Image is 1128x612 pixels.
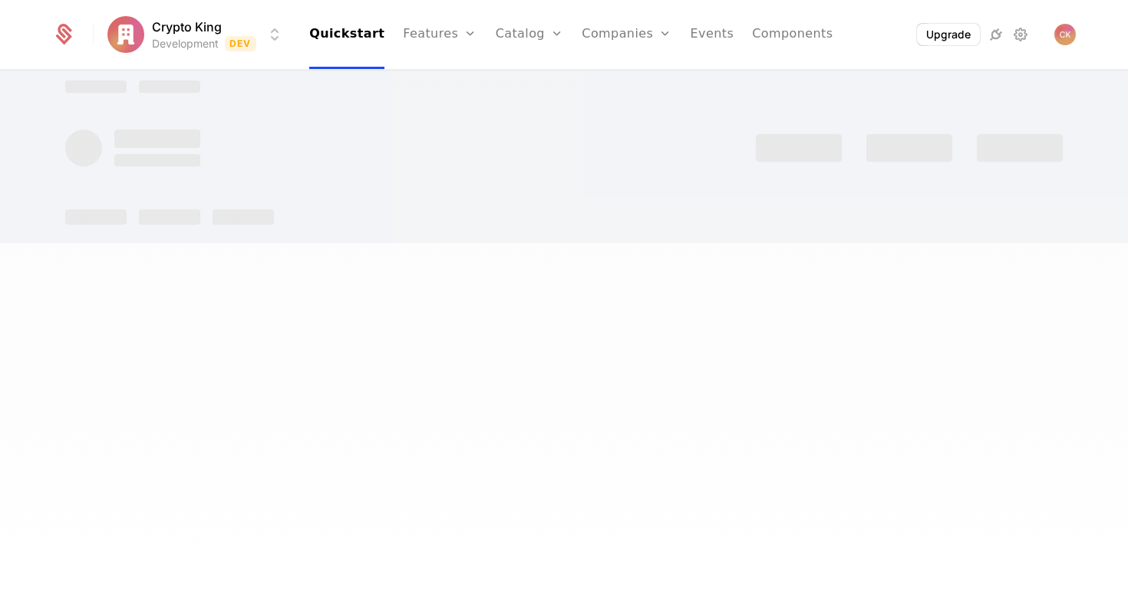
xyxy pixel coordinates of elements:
[987,25,1005,44] a: Integrations
[107,16,144,53] img: Crypto King
[1011,25,1030,44] a: Settings
[1054,24,1076,45] img: Crypto King
[112,18,284,51] button: Select environment
[1054,24,1076,45] button: Open user button
[152,18,222,36] span: Crypto King
[152,36,219,51] div: Development
[225,36,256,51] span: Dev
[917,24,980,45] button: Upgrade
